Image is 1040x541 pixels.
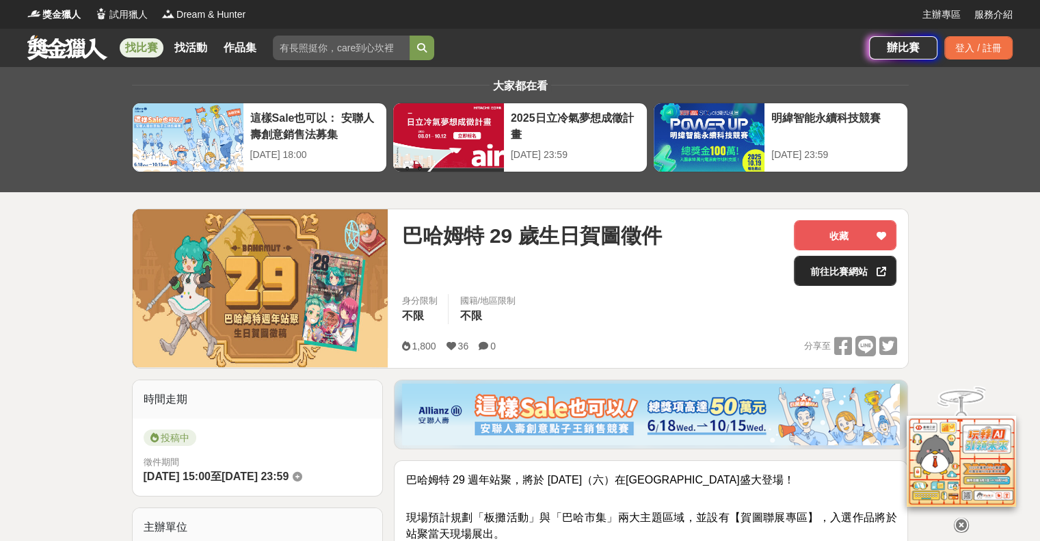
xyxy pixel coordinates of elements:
span: 現場預計規劃「板攤活動」與「巴哈市集」兩大主題區域，並設有【賀圖聯展專區】，入選作品將於站聚當天現場展出。 [405,512,896,540]
div: 國籍/地區限制 [459,294,516,308]
span: 獎金獵人 [42,8,81,22]
a: 明緯智能永續科技競賽[DATE] 23:59 [653,103,908,172]
div: 這樣Sale也可以： 安聯人壽創意銷售法募集 [250,110,379,141]
div: [DATE] 18:00 [250,148,379,162]
div: 登入 / 註冊 [944,36,1013,60]
img: dcc59076-91c0-4acb-9c6b-a1d413182f46.png [402,384,900,445]
span: 投稿中 [144,430,196,446]
a: Logo獎金獵人 [27,8,81,22]
span: 0 [490,341,496,352]
div: 2025日立冷氣夢想成徵計畫 [511,110,640,141]
img: Logo [94,7,108,21]
span: 至 [211,471,222,482]
a: 前往比賽網站 [794,256,896,286]
span: 大家都在看 [490,80,551,92]
span: 試用獵人 [109,8,148,22]
a: Logo試用獵人 [94,8,148,22]
img: Logo [161,7,175,21]
span: 不限 [401,310,423,321]
span: 36 [458,341,469,352]
span: Dream & Hunter [176,8,245,22]
div: [DATE] 23:59 [511,148,640,162]
a: 找活動 [169,38,213,57]
span: 徵件期間 [144,457,179,467]
span: [DATE] 15:00 [144,471,211,482]
img: Logo [27,7,41,21]
div: 時間走期 [133,380,383,419]
img: d2146d9a-e6f6-4337-9592-8cefde37ba6b.png [907,410,1016,501]
button: 收藏 [794,220,896,250]
span: 分享至 [803,336,830,356]
a: 這樣Sale也可以： 安聯人壽創意銷售法募集[DATE] 18:00 [132,103,387,172]
span: 不限 [459,310,481,321]
div: [DATE] 23:59 [771,148,901,162]
a: 服務介紹 [974,8,1013,22]
input: 有長照挺你，care到心坎裡！青春出手，拍出照顧 影音徵件活動 [273,36,410,60]
span: 巴哈姆特 29 歲生日賀圖徵件 [401,220,661,251]
a: 作品集 [218,38,262,57]
a: 找比賽 [120,38,163,57]
span: 1,800 [412,341,436,352]
div: 明緯智能永續科技競賽 [771,110,901,141]
a: 辦比賽 [869,36,937,60]
a: LogoDream & Hunter [161,8,245,22]
img: Cover Image [133,209,388,367]
a: 主辦專區 [922,8,961,22]
div: 身分限制 [401,294,437,308]
span: 巴哈姆特 29 週年站聚，將於 [DATE]（六）在[GEOGRAPHIC_DATA]盛大登場！ [405,474,794,486]
a: 2025日立冷氣夢想成徵計畫[DATE] 23:59 [392,103,648,172]
span: [DATE] 23:59 [222,471,289,482]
